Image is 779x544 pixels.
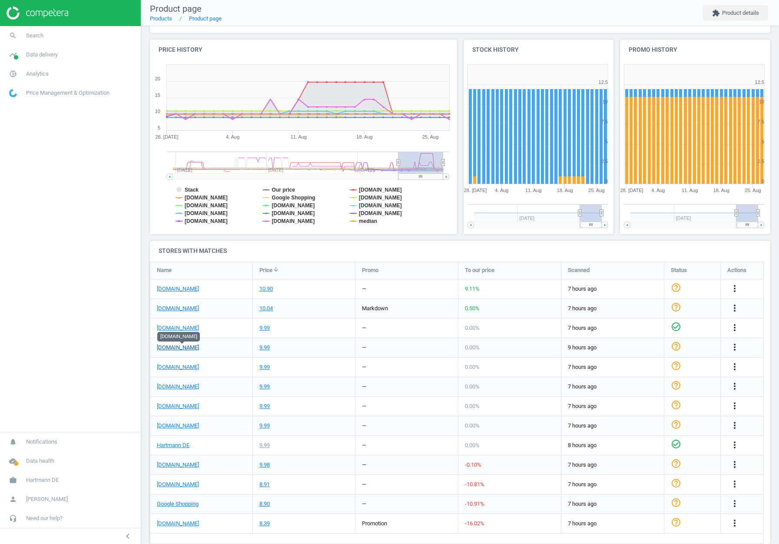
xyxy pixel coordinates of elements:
[465,305,480,312] span: 0.50 %
[362,383,366,391] div: —
[465,325,480,331] span: 0.00 %
[605,179,607,184] text: 0
[729,362,740,373] button: more_vert
[117,531,139,542] button: chevron_left
[157,383,199,391] a: [DOMAIN_NAME]
[729,283,740,294] i: more_vert
[272,195,315,201] tspan: Google Shopping
[729,420,740,431] i: more_vert
[157,441,189,449] a: Hartmann DE
[465,501,484,507] span: -10.91 %
[359,195,402,201] tspan: [DOMAIN_NAME]
[185,202,228,209] tspan: [DOMAIN_NAME]
[758,119,764,124] text: 7.5
[5,46,21,63] i: timeline
[568,441,657,449] span: 8 hours ago
[26,476,59,484] span: Hartmann DE
[7,7,68,20] img: ajHJNr6hYgQAAAAASUVORK5CYII=
[601,119,607,124] text: 7.5
[157,324,199,332] a: [DOMAIN_NAME]
[671,517,681,527] i: help_outline
[26,495,68,503] span: [PERSON_NAME]
[557,188,573,193] tspan: 18. Aug
[362,324,366,332] div: —
[359,187,402,193] tspan: [DOMAIN_NAME]
[729,459,740,470] i: more_vert
[465,364,480,370] span: 0.00 %
[758,159,764,164] text: 2.5
[150,3,202,14] span: Product page
[157,363,199,371] a: [DOMAIN_NAME]
[259,441,270,449] div: 9.99
[157,332,200,342] div: [DOMAIN_NAME]
[713,188,729,193] tspan: 18. Aug
[259,402,270,410] div: 9.99
[185,195,228,201] tspan: [DOMAIN_NAME]
[729,498,740,509] i: more_vert
[259,285,273,293] div: 10.90
[464,40,614,60] h4: Stock history
[495,188,508,193] tspan: 4. Aug
[568,305,657,312] span: 7 hours ago
[568,324,657,332] span: 7 hours ago
[729,518,740,528] i: more_vert
[158,125,160,130] text: 5
[465,422,480,429] span: 0.00 %
[291,134,307,139] tspan: 11. Aug
[729,342,740,352] i: more_vert
[568,344,657,352] span: 9 hours ago
[5,453,21,469] i: cloud_done
[568,266,590,274] span: Scanned
[620,188,643,193] tspan: 28. [DATE]
[362,481,366,488] div: —
[671,282,681,293] i: help_outline
[259,324,270,332] div: 9.99
[671,458,681,469] i: help_outline
[272,202,315,209] tspan: [DOMAIN_NAME]
[362,344,366,352] div: —
[568,422,657,430] span: 7 hours ago
[671,380,681,391] i: help_outline
[155,109,160,114] text: 10
[605,139,607,144] text: 5
[465,481,484,488] span: -10.81 %
[362,305,388,312] span: markdown
[671,361,681,371] i: help_outline
[745,188,761,193] tspan: 25. Aug
[26,438,57,446] span: Notifications
[362,363,366,371] div: —
[157,520,199,527] a: [DOMAIN_NAME]
[568,520,657,527] span: 7 hours ago
[671,478,681,488] i: help_outline
[465,344,480,351] span: 0.00 %
[272,266,279,273] i: arrow_downward
[5,434,21,450] i: notifications
[259,305,273,312] div: 10.04
[762,179,764,184] text: 0
[156,134,179,139] tspan: 28. [DATE]
[671,341,681,352] i: help_outline
[762,139,764,144] text: 5
[259,520,270,527] div: 8.39
[9,89,17,97] img: wGWNvw8QSZomAAAAABJRU5ErkJggg==
[729,322,740,334] button: more_vert
[525,188,541,193] tspan: 11. Aug
[362,520,387,527] span: promotion
[671,266,687,274] span: Status
[729,342,740,353] button: more_vert
[259,461,270,469] div: 9.98
[729,459,740,471] button: more_vert
[568,481,657,488] span: 7 hours ago
[362,461,366,469] div: —
[189,15,222,22] a: Product page
[157,500,199,508] a: Google Shopping
[359,218,377,224] tspan: median
[568,500,657,508] span: 7 hours ago
[5,66,21,82] i: pie_chart_outlined
[157,461,199,469] a: [DOMAIN_NAME]
[568,402,657,410] span: 7 hours ago
[157,402,199,410] a: [DOMAIN_NAME]
[465,520,484,527] span: -16.02 %
[150,15,172,22] a: Products
[362,266,378,274] span: Promo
